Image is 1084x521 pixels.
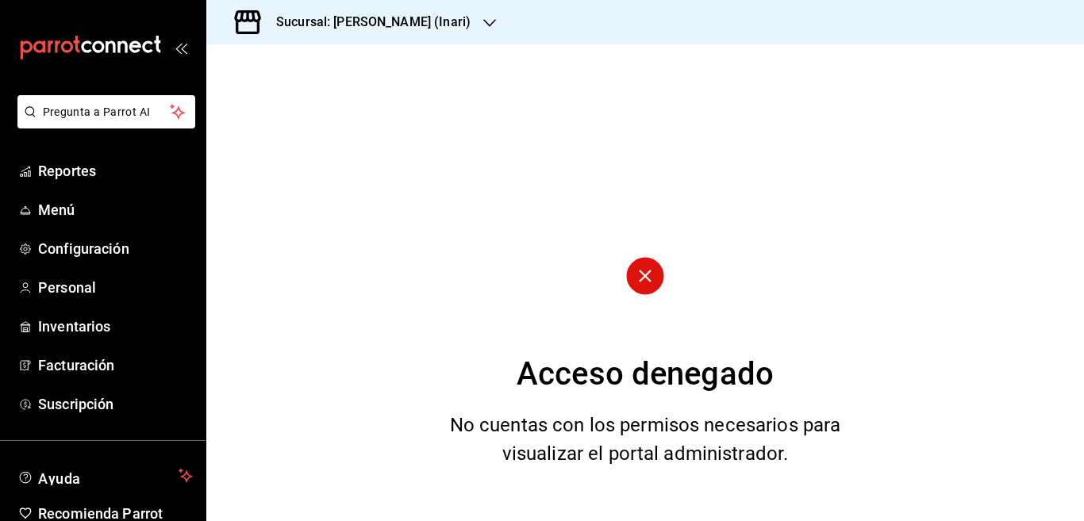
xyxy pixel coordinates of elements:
[38,393,193,415] span: Suscripción
[38,160,193,182] span: Reportes
[38,316,193,337] span: Inventarios
[38,277,193,298] span: Personal
[517,351,774,398] div: Acceso denegado
[430,411,861,468] div: No cuentas con los permisos necesarios para visualizar el portal administrador.
[38,199,193,220] span: Menú
[38,354,193,376] span: Facturación
[11,115,195,132] a: Pregunta a Parrot AI
[17,95,195,128] button: Pregunta a Parrot AI
[175,41,187,54] button: open_drawer_menu
[263,13,471,32] h3: Sucursal: [PERSON_NAME] (Inari)
[38,466,172,485] span: Ayuda
[43,104,171,121] span: Pregunta a Parrot AI
[38,238,193,259] span: Configuración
